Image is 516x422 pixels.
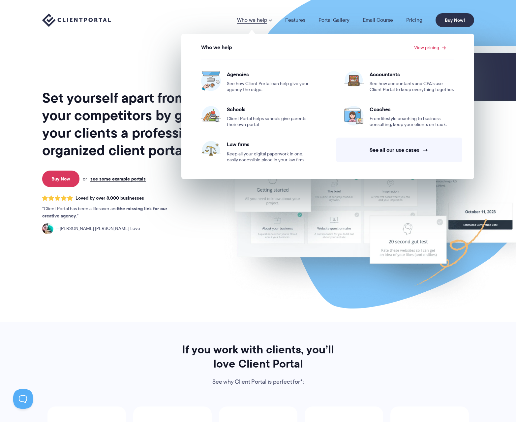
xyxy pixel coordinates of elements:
[83,176,87,182] span: or
[42,89,215,159] h1: Set yourself apart from your competitors by giving your clients a professional, organized client ...
[42,171,79,187] a: Buy Now
[185,53,470,170] ul: View pricing
[13,389,33,409] iframe: Toggle Customer Support
[406,17,422,23] a: Pricing
[42,205,167,219] strong: the missing link for our creative agency
[227,71,312,78] span: Agencies
[370,106,454,113] span: Coaches
[363,17,393,23] a: Email Course
[76,195,144,201] span: Loved by over 8,000 businesses
[227,81,312,93] span: See how Client Portal can help give your agency the edge.
[436,13,474,27] a: Buy Now!
[173,342,343,371] h2: If you work with clients, you’ll love Client Portal
[173,377,343,387] p: See why Client Portal is perfect for*:
[370,116,454,128] span: From lifestyle coaching to business consulting, keep your clients on track.
[336,138,462,162] a: See all our use cases
[414,45,446,50] a: View pricing
[422,146,428,153] span: →
[285,17,305,23] a: Features
[201,45,232,50] span: Who we help
[227,151,312,163] span: Keep all your digital paperwork in one, easily accessible place in your law firm.
[319,17,349,23] a: Portal Gallery
[370,71,454,78] span: Accountants
[370,81,454,93] span: See how accountants and CPA’s use Client Portal to keep everything together.
[56,225,140,232] span: [PERSON_NAME] [PERSON_NAME] Love
[42,205,181,220] p: Client Portal has been a lifesaver and .
[227,116,312,128] span: Client Portal helps schools give parents their own portal
[227,106,312,113] span: Schools
[237,17,272,23] a: Who we help
[90,176,146,182] a: see some example portals
[227,141,312,147] span: Law firms
[181,34,474,179] ul: Who we help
